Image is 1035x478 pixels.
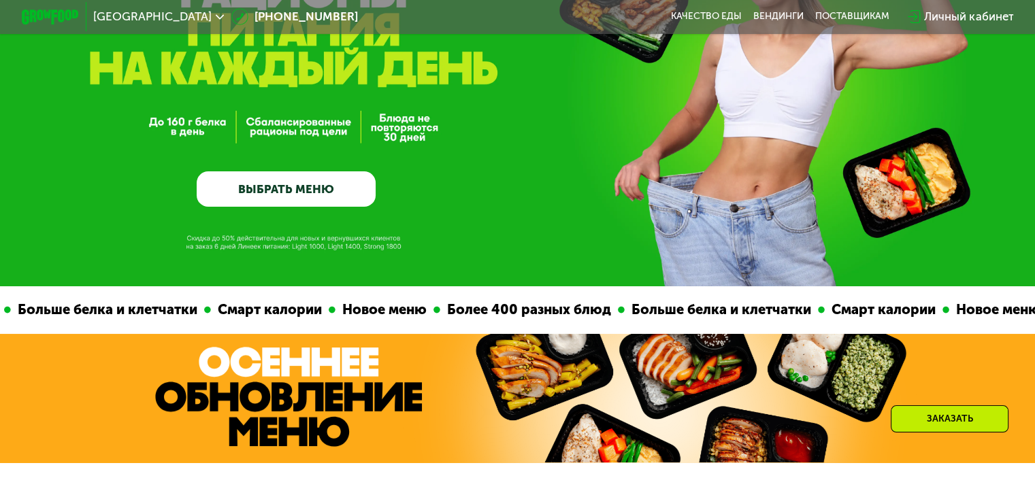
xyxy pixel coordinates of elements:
div: Смарт калории [813,299,931,320]
a: Вендинги [753,11,804,22]
span: [GEOGRAPHIC_DATA] [93,11,212,22]
div: Смарт калории [199,299,317,320]
div: Больше белка и клетчатки [613,299,806,320]
a: Качество еды [671,11,742,22]
a: [PHONE_NUMBER] [231,8,358,25]
div: поставщикам [815,11,889,22]
div: Более 400 разных блюд [429,299,606,320]
a: ВЫБРАТЬ МЕНЮ [197,171,376,207]
div: Личный кабинет [924,8,1013,25]
div: Заказать [891,405,1008,432]
div: Новое меню [324,299,422,320]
